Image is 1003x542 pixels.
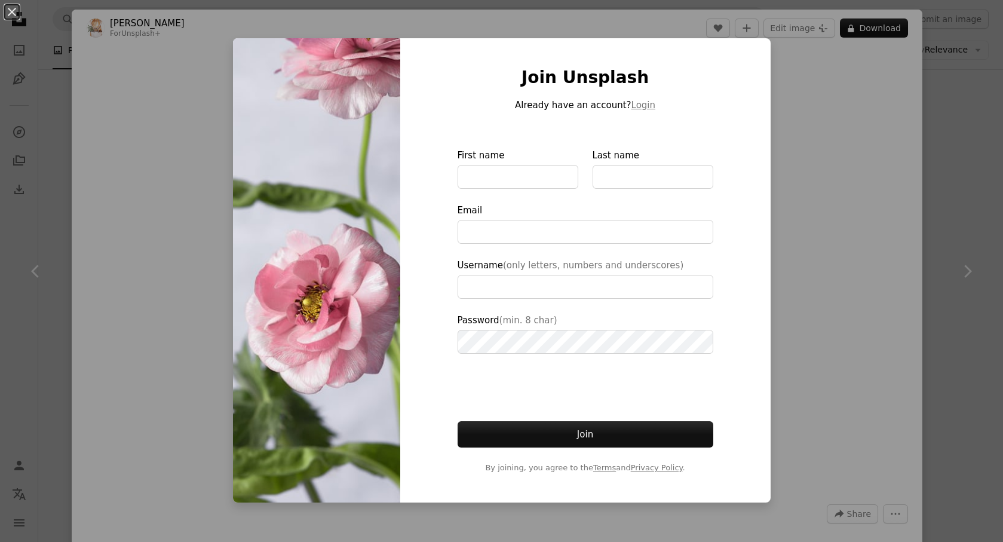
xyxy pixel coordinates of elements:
label: Last name [593,148,713,189]
label: Username [458,258,713,299]
a: Privacy Policy [631,463,683,472]
input: Username(only letters, numbers and underscores) [458,275,713,299]
span: By joining, you agree to the and . [458,462,713,474]
span: (min. 8 char) [499,315,557,326]
span: (only letters, numbers and underscores) [503,260,683,271]
input: First name [458,165,578,189]
a: Terms [593,463,616,472]
h1: Join Unsplash [458,67,713,88]
button: Login [631,98,655,112]
input: Password(min. 8 char) [458,330,713,354]
p: Already have an account? [458,98,713,112]
label: Email [458,203,713,244]
button: Join [458,421,713,448]
input: Email [458,220,713,244]
input: Last name [593,165,713,189]
img: premium_photo-1677170014257-16e491ea6516 [233,38,400,503]
label: Password [458,313,713,354]
label: First name [458,148,578,189]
